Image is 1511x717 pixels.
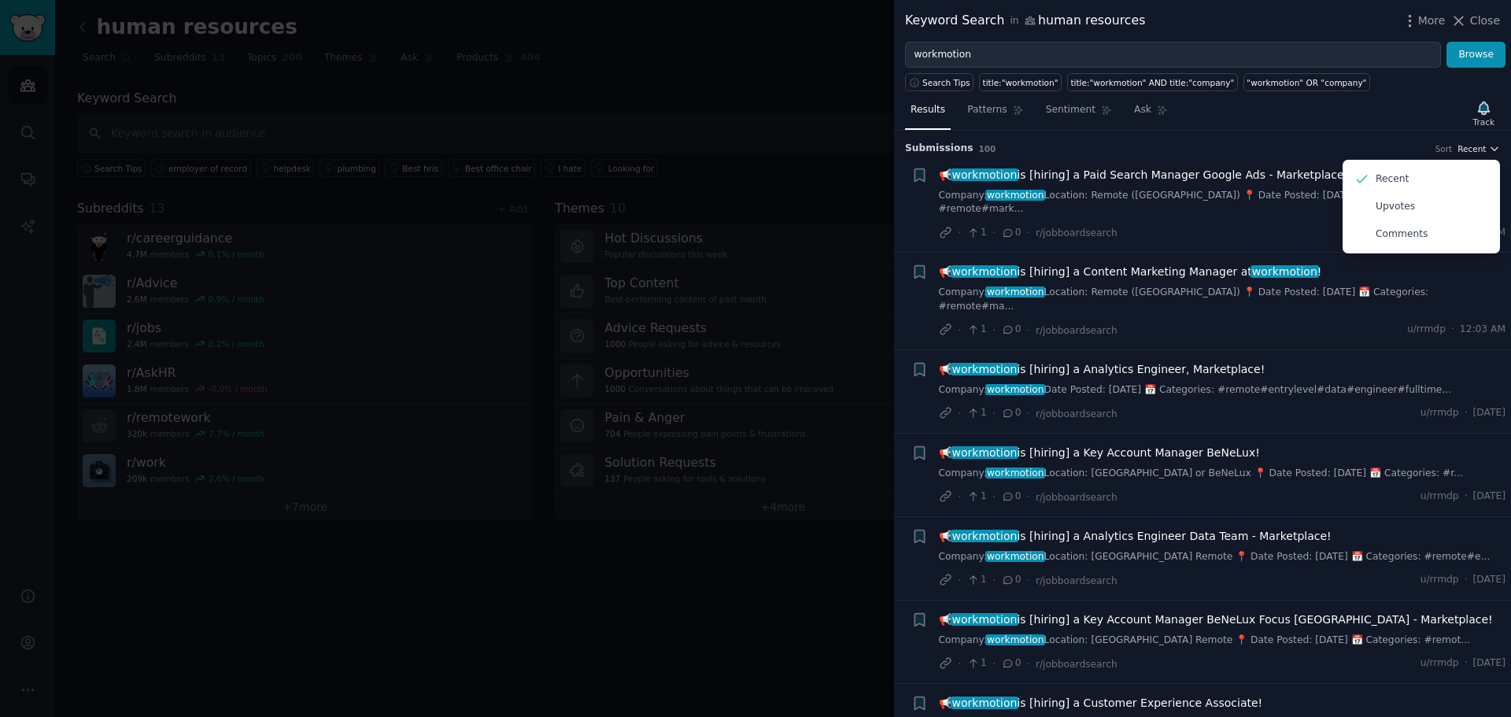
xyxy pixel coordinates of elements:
[1027,656,1030,672] span: ·
[1036,325,1118,336] span: r/jobboardsearch
[979,144,996,153] span: 100
[958,489,961,505] span: ·
[1418,13,1446,29] span: More
[1036,575,1118,586] span: r/jobboardsearch
[962,98,1029,130] a: Patterns
[1465,573,1468,587] span: ·
[951,446,1018,459] span: workmotion
[911,103,945,117] span: Results
[939,167,1428,183] span: 📢 is [hiring] a Paid Search Manager Google Ads - Marketplace at !
[1465,406,1468,420] span: ·
[1457,143,1500,154] button: Recent
[1420,656,1459,671] span: u/rrmdp
[1376,227,1428,242] p: Comments
[985,634,1045,645] span: workmotion
[985,190,1045,201] span: workmotion
[939,550,1506,564] a: Company:workmotionLocation: [GEOGRAPHIC_DATA] Remote 📍 Date Posted: [DATE] 📅 Categories: #remote#...
[958,322,961,338] span: ·
[1473,116,1494,128] div: Track
[1027,405,1030,422] span: ·
[985,468,1045,479] span: workmotion
[951,265,1018,278] span: workmotion
[905,142,973,156] span: Submission s
[966,406,986,420] span: 1
[1420,490,1459,504] span: u/rrmdp
[1465,656,1468,671] span: ·
[1243,73,1370,91] a: "workmotion" OR "company"
[967,103,1007,117] span: Patterns
[1407,323,1446,337] span: u/rrmdp
[985,286,1045,298] span: workmotion
[951,530,1018,542] span: workmotion
[905,98,951,130] a: Results
[966,490,986,504] span: 1
[958,572,961,589] span: ·
[1027,224,1030,241] span: ·
[966,573,986,587] span: 1
[1376,172,1409,187] p: Recent
[1435,143,1453,154] div: Sort
[939,286,1506,313] a: Company:workmotionLocation: Remote ([GEOGRAPHIC_DATA]) 📍 Date Posted: [DATE] 📅 Categories: #remot...
[983,77,1058,88] div: title:"workmotion"
[992,656,996,672] span: ·
[1470,13,1500,29] span: Close
[1134,103,1151,117] span: Ask
[1040,98,1118,130] a: Sentiment
[1420,573,1459,587] span: u/rrmdp
[939,634,1506,648] a: Company:workmotionLocation: [GEOGRAPHIC_DATA] Remote 📍 Date Posted: [DATE] 📅 Categories: #remot...
[939,612,1493,628] span: 📢 is [hiring] a Key Account Manager BeNeLux Focus [GEOGRAPHIC_DATA] - Marketplace!
[1067,73,1238,91] a: title:"workmotion" AND title:"company"
[1402,13,1446,29] button: More
[1001,656,1021,671] span: 0
[939,264,1322,280] span: 📢 is [hiring] a Content Marketing Manager at !
[905,73,973,91] button: Search Tips
[992,322,996,338] span: ·
[1001,573,1021,587] span: 0
[1036,408,1118,419] span: r/jobboardsearch
[939,361,1265,378] span: 📢 is [hiring] a Analytics Engineer, Marketplace!
[1473,406,1505,420] span: [DATE]
[966,226,986,240] span: 1
[958,224,961,241] span: ·
[1468,97,1500,130] button: Track
[939,383,1506,397] a: Company:workmotionDate Posted: [DATE] 📅 Categories: #remote#entrylevel#data#engineer#fulltime...
[1001,226,1021,240] span: 0
[992,224,996,241] span: ·
[1027,489,1030,505] span: ·
[905,42,1441,68] input: Try a keyword related to your business
[1027,322,1030,338] span: ·
[1001,490,1021,504] span: 0
[1001,323,1021,337] span: 0
[951,613,1018,626] span: workmotion
[1046,103,1095,117] span: Sentiment
[1036,227,1118,238] span: r/jobboardsearch
[905,11,1145,31] div: Keyword Search human resources
[985,551,1045,562] span: workmotion
[939,189,1506,216] a: Company:workmotionLocation: Remote ([GEOGRAPHIC_DATA]) 📍 Date Posted: [DATE] 📅 Categories: #remot...
[1010,14,1018,28] span: in
[1473,573,1505,587] span: [DATE]
[1251,265,1318,278] span: workmotion
[951,697,1018,709] span: workmotion
[1473,656,1505,671] span: [DATE]
[939,264,1322,280] a: 📢workmotionis [hiring] a Content Marketing Manager atworkmotion!
[939,167,1428,183] a: 📢workmotionis [hiring] a Paid Search Manager Google Ads - Marketplace atworkmotion!
[1376,200,1415,214] p: Upvotes
[939,695,1263,711] span: 📢 is [hiring] a Customer Experience Associate!
[939,361,1265,378] a: 📢workmotionis [hiring] a Analytics Engineer, Marketplace!
[939,467,1506,481] a: Company:workmotionLocation: [GEOGRAPHIC_DATA] or BeNeLux 📍 Date Posted: [DATE] 📅 Categories: #r...
[985,384,1045,395] span: workmotion
[1451,323,1454,337] span: ·
[958,405,961,422] span: ·
[992,405,996,422] span: ·
[1036,492,1118,503] span: r/jobboardsearch
[1036,659,1118,670] span: r/jobboardsearch
[939,528,1332,545] a: 📢workmotionis [hiring] a Analytics Engineer Data Team - Marketplace!
[1446,42,1505,68] button: Browse
[922,77,970,88] span: Search Tips
[939,528,1332,545] span: 📢 is [hiring] a Analytics Engineer Data Team - Marketplace!
[939,445,1260,461] a: 📢workmotionis [hiring] a Key Account Manager BeNeLux!
[992,489,996,505] span: ·
[958,656,961,672] span: ·
[1070,77,1234,88] div: title:"workmotion" AND title:"company"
